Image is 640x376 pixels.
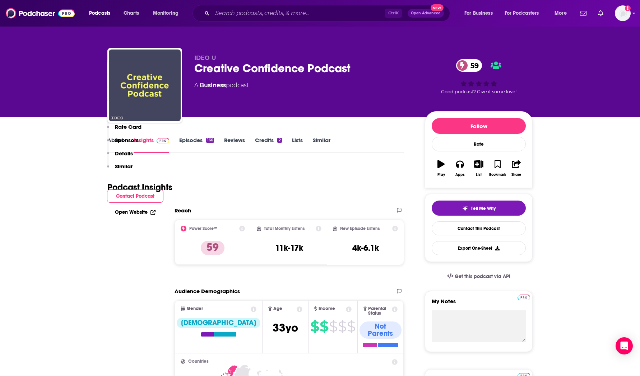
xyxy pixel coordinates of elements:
[273,321,298,335] span: 33 yo
[476,173,482,177] div: List
[206,138,214,143] div: 166
[555,8,567,18] span: More
[432,221,526,235] a: Contact This Podcast
[89,8,110,18] span: Podcasts
[273,306,282,311] span: Age
[107,163,133,176] button: Similar
[224,137,245,153] a: Reviews
[119,8,143,19] a: Charts
[277,138,282,143] div: 2
[188,359,209,364] span: Countries
[595,7,606,19] a: Show notifications dropdown
[488,155,507,181] button: Bookmark
[455,273,510,279] span: Get this podcast via API
[615,5,631,21] img: User Profile
[175,207,191,214] h2: Reach
[264,226,305,231] h2: Total Monthly Listens
[199,5,457,22] div: Search podcasts, credits, & more...
[201,241,224,255] p: 59
[518,295,530,300] img: Podchaser Pro
[471,206,496,211] span: Tell Me Why
[107,150,133,163] button: Details
[459,8,502,19] button: open menu
[615,5,631,21] button: Show profile menu
[189,226,217,231] h2: Power Score™
[616,337,633,354] div: Open Intercom Messenger
[320,321,328,332] span: $
[187,306,203,311] span: Gender
[464,8,493,18] span: For Business
[432,118,526,134] button: Follow
[432,201,526,216] button: tell me why sparkleTell Me Why
[432,241,526,255] button: Export One-Sheet
[432,155,450,181] button: Play
[310,321,319,332] span: $
[450,155,469,181] button: Apps
[615,5,631,21] span: Logged in as WE_Broadcast
[431,4,444,11] span: New
[177,318,260,328] div: [DEMOGRAPHIC_DATA]
[313,137,330,153] a: Similar
[329,321,337,332] span: $
[255,137,282,153] a: Credits2
[577,7,589,19] a: Show notifications dropdown
[456,59,482,72] a: 59
[115,137,139,144] p: Sponsors
[175,288,240,295] h2: Audience Demographics
[507,155,526,181] button: Share
[411,11,441,15] span: Open Advanced
[432,137,526,151] div: Rate
[441,89,516,94] span: Good podcast? Give it some love!
[148,8,188,19] button: open menu
[425,55,533,99] div: 59Good podcast? Give it some love!
[338,321,346,332] span: $
[275,243,303,253] h3: 11k-17k
[107,137,139,150] button: Sponsors
[463,59,482,72] span: 59
[194,81,249,90] div: A podcast
[360,321,402,339] div: Not Parents
[124,8,139,18] span: Charts
[347,321,355,332] span: $
[115,209,156,215] a: Open Website
[441,268,516,285] a: Get this podcast via API
[462,206,468,211] img: tell me why sparkle
[625,5,631,11] svg: Add a profile image
[511,173,521,177] div: Share
[107,189,163,203] button: Contact Podcast
[500,8,549,19] button: open menu
[368,306,390,316] span: Parental Status
[179,137,214,153] a: Episodes166
[518,293,530,300] a: Pro website
[469,155,488,181] button: List
[408,9,444,18] button: Open AdvancedNew
[505,8,539,18] span: For Podcasters
[153,8,178,18] span: Monitoring
[200,82,226,89] a: Business
[437,173,445,177] div: Play
[6,6,75,20] img: Podchaser - Follow, Share and Rate Podcasts
[194,55,216,61] span: IDEO U
[109,50,181,121] img: Creative Confidence Podcast
[455,173,465,177] div: Apps
[212,8,385,19] input: Search podcasts, credits, & more...
[340,226,380,231] h2: New Episode Listens
[352,243,379,253] h3: 4k-6.1k
[84,8,120,19] button: open menu
[385,9,402,18] span: Ctrl K
[489,173,506,177] div: Bookmark
[549,8,576,19] button: open menu
[319,306,335,311] span: Income
[115,163,133,170] p: Similar
[292,137,303,153] a: Lists
[115,150,133,157] p: Details
[432,298,526,310] label: My Notes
